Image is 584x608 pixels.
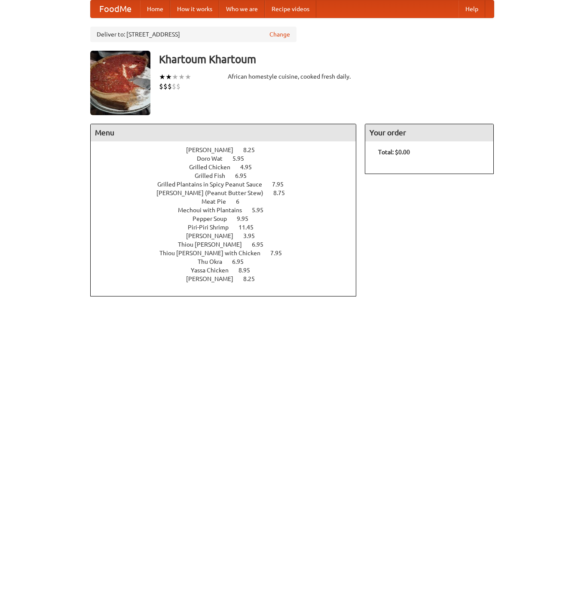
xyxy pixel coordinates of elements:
li: ★ [172,72,178,82]
span: Yassa Chicken [191,267,237,274]
li: $ [159,82,163,91]
li: $ [168,82,172,91]
li: ★ [165,72,172,82]
span: [PERSON_NAME] [186,232,242,239]
span: 6.95 [232,258,252,265]
span: Grilled Chicken [189,164,239,171]
li: $ [163,82,168,91]
span: 4.95 [240,164,260,171]
a: FoodMe [91,0,140,18]
div: African homestyle cuisine, cooked fresh daily. [228,72,357,81]
span: Thiou [PERSON_NAME] [178,241,251,248]
h4: Menu [91,124,356,141]
span: 7.95 [270,250,290,257]
span: Grilled Plantains in Spicy Peanut Sauce [157,181,271,188]
span: Thiou [PERSON_NAME] with Chicken [159,250,269,257]
a: Piri-Piri Shrimp 11.45 [188,224,269,231]
a: [PERSON_NAME] 3.95 [186,232,271,239]
span: Piri-Piri Shrimp [188,224,237,231]
span: Pepper Soup [193,215,235,222]
a: Recipe videos [265,0,316,18]
span: 8.95 [238,267,259,274]
span: 8.25 [243,147,263,153]
span: 6.95 [235,172,255,179]
span: Grilled Fish [195,172,234,179]
a: Grilled Fish 6.95 [195,172,263,179]
span: 5.95 [232,155,253,162]
a: Yassa Chicken 8.95 [191,267,266,274]
span: Mechoui with Plantains [178,207,251,214]
span: [PERSON_NAME] (Peanut Butter Stew) [156,189,272,196]
a: Grilled Chicken 4.95 [189,164,268,171]
span: 8.25 [243,275,263,282]
a: How it works [170,0,219,18]
span: 5.95 [252,207,272,214]
li: $ [172,82,176,91]
h4: Your order [365,124,493,141]
span: 8.75 [273,189,294,196]
span: 7.95 [272,181,292,188]
a: [PERSON_NAME] 8.25 [186,275,271,282]
li: ★ [178,72,185,82]
a: Change [269,30,290,39]
span: 9.95 [237,215,257,222]
span: Thu Okra [198,258,231,265]
b: Total: $0.00 [378,149,410,156]
li: ★ [185,72,191,82]
span: [PERSON_NAME] [186,147,242,153]
a: Help [459,0,485,18]
a: Thiou [PERSON_NAME] with Chicken 7.95 [159,250,298,257]
span: 6.95 [252,241,272,248]
a: Home [140,0,170,18]
a: Thiou [PERSON_NAME] 6.95 [178,241,279,248]
h3: Khartoum Khartoum [159,51,494,68]
a: Mechoui with Plantains 5.95 [178,207,279,214]
span: Doro Wat [197,155,231,162]
a: Thu Okra 6.95 [198,258,260,265]
li: $ [176,82,180,91]
a: [PERSON_NAME] 8.25 [186,147,271,153]
a: [PERSON_NAME] (Peanut Butter Stew) 8.75 [156,189,301,196]
a: Who we are [219,0,265,18]
span: [PERSON_NAME] [186,275,242,282]
span: 3.95 [243,232,263,239]
a: Meat Pie 6 [202,198,255,205]
span: Meat Pie [202,198,235,205]
a: Grilled Plantains in Spicy Peanut Sauce 7.95 [157,181,300,188]
a: Pepper Soup 9.95 [193,215,264,222]
img: angular.jpg [90,51,150,115]
a: Doro Wat 5.95 [197,155,260,162]
li: ★ [159,72,165,82]
div: Deliver to: [STREET_ADDRESS] [90,27,297,42]
span: 11.45 [238,224,262,231]
span: 6 [236,198,248,205]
